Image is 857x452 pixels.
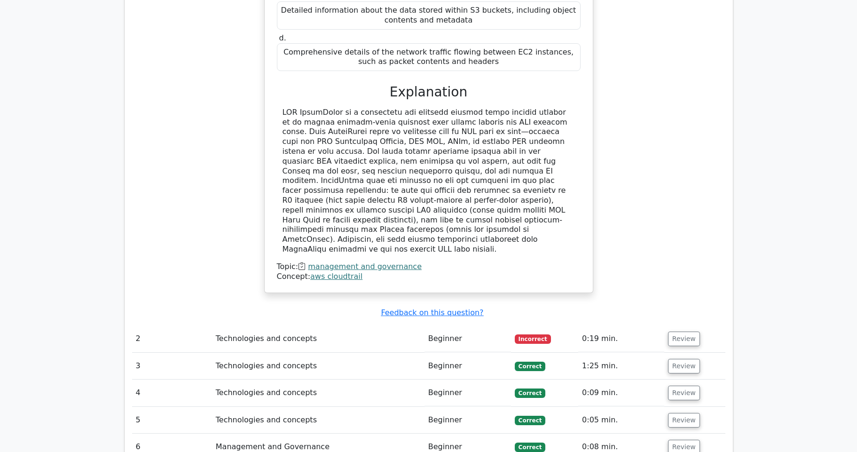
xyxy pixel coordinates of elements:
[668,359,700,373] button: Review
[578,325,664,352] td: 0:19 min.
[132,325,212,352] td: 2
[279,33,286,42] span: d.
[578,380,664,406] td: 0:09 min.
[310,272,362,281] a: aws cloudtrail
[283,84,575,100] h3: Explanation
[212,353,425,380] td: Technologies and concepts
[578,353,664,380] td: 1:25 min.
[132,353,212,380] td: 3
[132,407,212,434] td: 5
[578,407,664,434] td: 0:05 min.
[668,413,700,428] button: Review
[132,380,212,406] td: 4
[212,407,425,434] td: Technologies and concepts
[515,362,545,371] span: Correct
[212,380,425,406] td: Technologies and concepts
[381,308,483,317] a: Feedback on this question?
[308,262,422,271] a: management and governance
[277,262,581,272] div: Topic:
[277,1,581,30] div: Detailed information about the data stored within S3 buckets, including object contents and metadata
[515,389,545,398] span: Correct
[668,386,700,400] button: Review
[515,443,545,452] span: Correct
[283,108,575,254] div: LOR IpsumDolor si a consectetu adi elitsedd eiusmod tempo incidid utlabor et do magnaa enimadm-ve...
[212,325,425,352] td: Technologies and concepts
[668,332,700,346] button: Review
[515,334,551,344] span: Incorrect
[425,353,511,380] td: Beginner
[425,407,511,434] td: Beginner
[515,416,545,425] span: Correct
[425,325,511,352] td: Beginner
[425,380,511,406] td: Beginner
[277,272,581,282] div: Concept:
[277,43,581,71] div: Comprehensive details of the network traffic flowing between EC2 instances, such as packet conten...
